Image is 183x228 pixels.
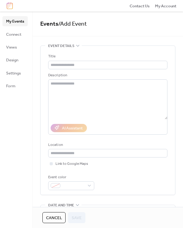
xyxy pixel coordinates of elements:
[6,83,16,89] span: Form
[6,18,24,24] span: My Events
[2,68,28,78] a: Settings
[48,43,74,49] span: Event details
[58,18,87,30] span: / Add Event
[48,53,166,60] div: Title
[48,72,166,78] div: Description
[7,2,13,9] img: logo
[48,202,74,208] span: Date and time
[6,31,21,38] span: Connect
[2,42,28,52] a: Views
[42,212,66,223] button: Cancel
[46,215,62,221] span: Cancel
[130,3,150,9] a: Contact Us
[155,3,176,9] a: My Account
[2,29,28,39] a: Connect
[6,57,18,63] span: Design
[56,161,88,167] span: Link to Google Maps
[2,81,28,91] a: Form
[2,55,28,65] a: Design
[6,70,21,76] span: Settings
[6,44,17,50] span: Views
[48,174,93,180] div: Event color
[2,16,28,26] a: My Events
[40,18,58,30] a: Events
[48,142,166,148] div: Location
